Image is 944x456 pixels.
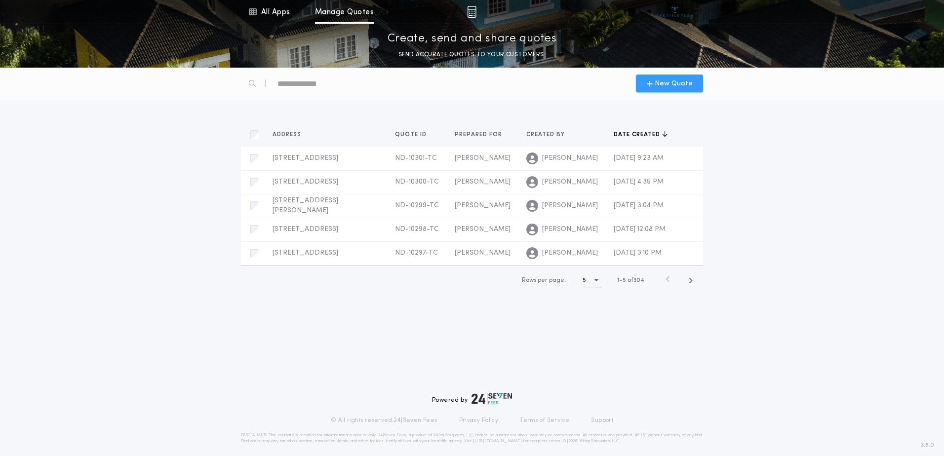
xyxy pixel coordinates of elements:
[617,277,619,283] span: 1
[395,226,439,233] span: ND-10298-TC
[273,226,338,233] span: [STREET_ADDRESS]
[273,178,338,186] span: [STREET_ADDRESS]
[395,178,439,186] span: ND-10300-TC
[273,130,309,140] button: Address
[614,130,668,140] button: Date created
[273,154,338,162] span: [STREET_ADDRESS]
[398,50,546,60] p: SEND ACCURATE QUOTES TO YOUR CUSTOMERS.
[331,417,437,424] p: © All rights reserved. 24|Seven Fees
[455,154,511,162] span: [PERSON_NAME]
[522,277,566,283] span: Rows per page:
[542,153,598,163] span: [PERSON_NAME]
[628,276,644,285] span: of 304
[542,177,598,187] span: [PERSON_NAME]
[395,130,434,140] button: Quote ID
[388,31,557,47] p: Create, send and share quotes
[395,154,437,162] span: ND-10301-TC
[921,441,934,450] span: 3.8.0
[273,249,338,257] span: [STREET_ADDRESS]
[395,131,429,139] span: Quote ID
[542,248,598,258] span: [PERSON_NAME]
[623,277,626,283] span: 5
[455,178,511,186] span: [PERSON_NAME]
[591,417,613,424] a: Support
[455,249,511,257] span: [PERSON_NAME]
[455,226,511,233] span: [PERSON_NAME]
[395,249,438,257] span: ND-10297-TC
[473,439,522,443] a: [URL][DOMAIN_NAME]
[455,131,504,139] span: Prepared for
[520,417,569,424] a: Terms of Service
[614,154,664,162] span: [DATE] 9:23 AM
[614,249,662,257] span: [DATE] 3:10 PM
[472,393,512,405] img: logo
[432,393,512,405] div: Powered by
[273,131,303,139] span: Address
[614,131,662,139] span: Date created
[614,226,666,233] span: [DATE] 12:08 PM
[241,432,703,444] p: DISCLAIMER: This estimate is provided for informational purposes only. 24|Seven Fees, a product o...
[583,275,586,285] h1: 5
[542,201,598,211] span: [PERSON_NAME]
[273,197,338,214] span: [STREET_ADDRESS][PERSON_NAME]
[395,202,439,209] span: ND-10299-TC
[526,131,567,139] span: Created by
[459,417,499,424] a: Privacy Policy
[526,130,572,140] button: Created by
[542,225,598,234] span: [PERSON_NAME]
[614,202,664,209] span: [DATE] 3:04 PM
[636,75,703,92] button: New Quote
[657,7,694,17] img: vs-icon
[614,178,664,186] span: [DATE] 4:35 PM
[583,272,602,288] button: 5
[467,6,476,18] img: img
[655,78,693,89] span: New Quote
[455,202,511,209] span: [PERSON_NAME]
